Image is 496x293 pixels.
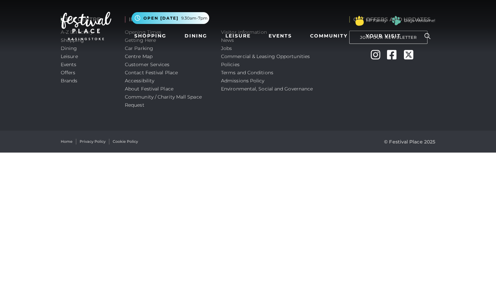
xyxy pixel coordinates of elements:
[223,30,253,42] a: Leisure
[366,18,386,24] a: FP Family
[125,78,154,84] a: Accessibility
[113,139,138,144] a: Cookie Policy
[384,138,435,146] p: © Festival Place 2025
[125,94,202,108] a: Community / Charity Mall Space Request
[221,61,240,68] a: Policies
[404,18,435,24] a: Dogs Welcome!
[61,61,77,68] a: Events
[61,139,73,144] a: Home
[182,30,210,42] a: Dining
[125,86,173,92] a: About Festival Place
[132,12,209,24] button: Open [DATE] 9.30am-7pm
[181,15,208,21] span: 9.30am-7pm
[266,30,295,42] a: Events
[125,70,178,76] a: Contact Festival Place
[221,53,310,59] a: Commercial & Leasing Opportunities
[221,78,265,84] a: Admissions Policy
[80,139,106,144] a: Privacy Policy
[307,30,350,42] a: Community
[366,32,401,39] span: Your Visit
[61,12,111,40] img: Festival Place Logo
[221,86,313,92] a: Environmental, Social and Governance
[125,61,170,68] a: Customer Services
[143,15,178,21] span: Open [DATE]
[132,30,169,42] a: Shopping
[221,70,273,76] a: Terms and Conditions
[61,78,78,84] a: Brands
[61,70,76,76] a: Offers
[363,30,407,42] a: Your Visit
[125,53,153,59] a: Centre Map
[61,53,78,59] a: Leisure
